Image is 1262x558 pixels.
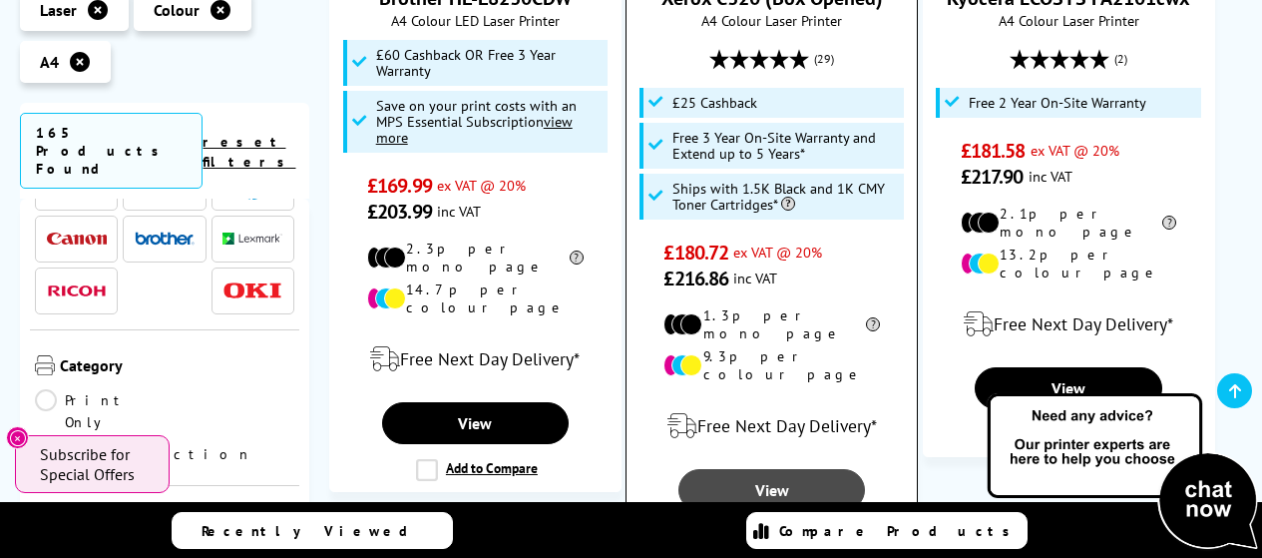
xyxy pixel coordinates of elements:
span: 165 Products Found [20,113,203,189]
img: Lexmark [222,233,282,245]
a: View [678,469,865,511]
li: 14.7p per colour page [367,280,584,316]
img: Open Live Chat window [983,390,1262,554]
span: £25 Cashback [672,95,757,111]
img: Brother [135,232,195,246]
span: £169.99 [367,173,432,199]
span: £60 Cashback OR Free 3 Year Warranty [376,47,603,79]
span: ex VAT @ 20% [437,176,526,195]
a: Compare Products [746,512,1028,549]
img: OKI [222,282,282,299]
a: Brother [135,227,195,252]
span: A4 Colour Laser Printer [636,11,907,30]
a: Canon [47,227,107,252]
a: Lexmark [222,227,282,252]
span: £203.99 [367,199,432,225]
a: reset filters [203,133,295,171]
span: inc VAT [1029,167,1072,186]
span: inc VAT [437,202,481,221]
u: view more [376,112,573,147]
span: ex VAT @ 20% [1031,141,1119,160]
li: 2.3p per mono page [367,240,584,276]
a: Recently Viewed [172,512,453,549]
span: A4 Colour Laser Printer [934,11,1204,30]
span: Free 2 Year On-Site Warranty [969,95,1146,111]
span: Subscribe for Special Offers [40,444,150,484]
span: Ships with 1.5K Black and 1K CMY Toner Cartridges* [672,181,899,213]
span: Free 3 Year On-Site Warranty and Extend up to 5 Years* [672,130,899,162]
span: Category [60,355,294,379]
span: (2) [1114,40,1127,78]
span: £181.58 [961,138,1026,164]
a: Print Only [35,389,165,433]
div: modal_delivery [934,296,1204,352]
div: modal_delivery [340,331,611,387]
span: inc VAT [733,269,777,287]
span: £216.86 [663,266,728,291]
img: Canon [47,233,107,246]
a: OKI [222,279,282,303]
li: 1.3p per mono page [663,306,880,342]
span: (29) [814,40,834,78]
div: modal_delivery [636,398,907,454]
span: Recently Viewed [202,522,428,540]
a: View [975,367,1161,409]
label: Add to Compare [416,459,538,481]
img: Ricoh [47,285,107,296]
button: Close [6,426,29,449]
span: Save on your print costs with an MPS Essential Subscription [376,96,577,147]
li: 9.3p per colour page [663,347,880,383]
span: A4 Colour LED Laser Printer [340,11,611,30]
a: View [382,402,569,444]
a: Ricoh [47,279,107,303]
img: Category [35,355,55,375]
span: ex VAT @ 20% [733,243,822,262]
span: Compare Products [779,522,1021,540]
span: £180.72 [663,240,728,266]
li: 2.1p per mono page [961,205,1177,241]
li: 13.2p per colour page [961,246,1177,281]
span: A4 [40,52,59,72]
span: £217.90 [961,164,1024,190]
